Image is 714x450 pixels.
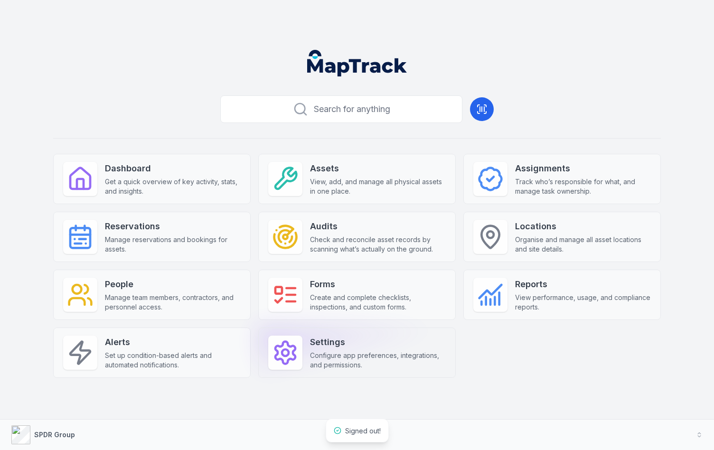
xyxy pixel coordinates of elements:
strong: Audits [310,220,446,233]
strong: SPDR Group [34,431,75,439]
strong: Settings [310,336,446,349]
a: LocationsOrganise and manage all asset locations and site details. [463,212,661,262]
span: View performance, usage, and compliance reports. [515,293,651,312]
a: FormsCreate and complete checklists, inspections, and custom forms. [258,270,456,320]
strong: Forms [310,278,446,291]
span: Organise and manage all asset locations and site details. [515,235,651,254]
a: AssetsView, add, and manage all physical assets in one place. [258,154,456,204]
a: AssignmentsTrack who’s responsible for what, and manage task ownership. [463,154,661,204]
strong: Assignments [515,162,651,175]
a: DashboardGet a quick overview of key activity, stats, and insights. [53,154,251,204]
span: Check and reconcile asset records by scanning what’s actually on the ground. [310,235,446,254]
strong: Dashboard [105,162,241,175]
button: Search for anything [220,95,462,123]
span: Track who’s responsible for what, and manage task ownership. [515,177,651,196]
strong: People [105,278,241,291]
span: View, add, and manage all physical assets in one place. [310,177,446,196]
span: Create and complete checklists, inspections, and custom forms. [310,293,446,312]
span: Get a quick overview of key activity, stats, and insights. [105,177,241,196]
strong: Locations [515,220,651,233]
span: Search for anything [314,103,390,116]
nav: Global [292,50,422,76]
a: PeopleManage team members, contractors, and personnel access. [53,270,251,320]
a: SettingsConfigure app preferences, integrations, and permissions. [258,328,456,378]
a: ReservationsManage reservations and bookings for assets. [53,212,251,262]
a: ReportsView performance, usage, and compliance reports. [463,270,661,320]
span: Signed out! [345,427,381,435]
strong: Reports [515,278,651,291]
a: AlertsSet up condition-based alerts and automated notifications. [53,328,251,378]
span: Manage team members, contractors, and personnel access. [105,293,241,312]
span: Configure app preferences, integrations, and permissions. [310,351,446,370]
a: AuditsCheck and reconcile asset records by scanning what’s actually on the ground. [258,212,456,262]
strong: Reservations [105,220,241,233]
strong: Assets [310,162,446,175]
span: Manage reservations and bookings for assets. [105,235,241,254]
strong: Alerts [105,336,241,349]
span: Set up condition-based alerts and automated notifications. [105,351,241,370]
